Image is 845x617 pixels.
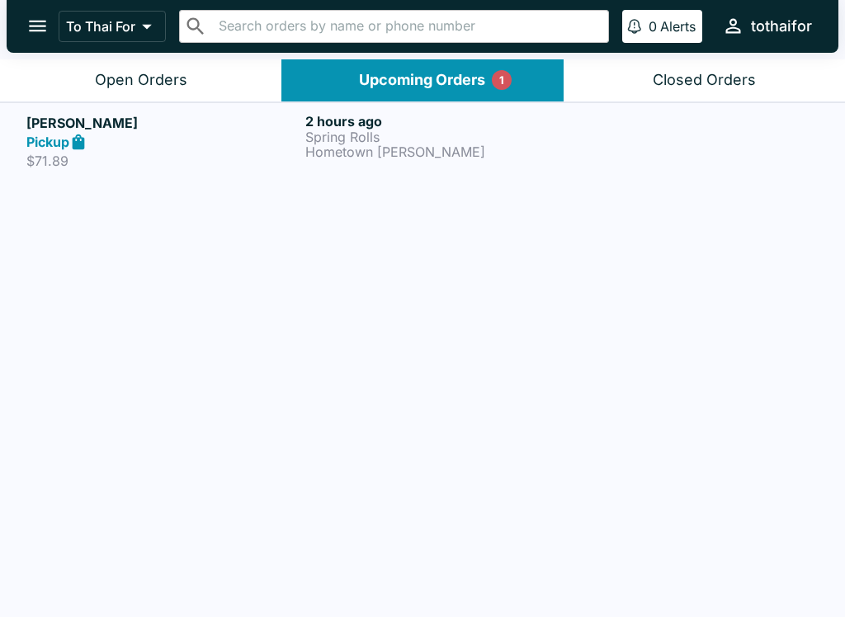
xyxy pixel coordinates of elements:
[26,134,69,150] strong: Pickup
[59,11,166,42] button: To Thai For
[649,18,657,35] p: 0
[499,72,504,88] p: 1
[715,8,819,44] button: tothaifor
[359,71,485,90] div: Upcoming Orders
[66,18,135,35] p: To Thai For
[214,15,602,38] input: Search orders by name or phone number
[305,113,578,130] h6: 2 hours ago
[26,113,299,133] h5: [PERSON_NAME]
[305,144,578,159] p: Hometown [PERSON_NAME]
[17,5,59,47] button: open drawer
[751,16,812,36] div: tothaifor
[26,153,299,169] p: $71.89
[95,71,187,90] div: Open Orders
[660,18,696,35] p: Alerts
[653,71,756,90] div: Closed Orders
[305,130,578,144] p: Spring Rolls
